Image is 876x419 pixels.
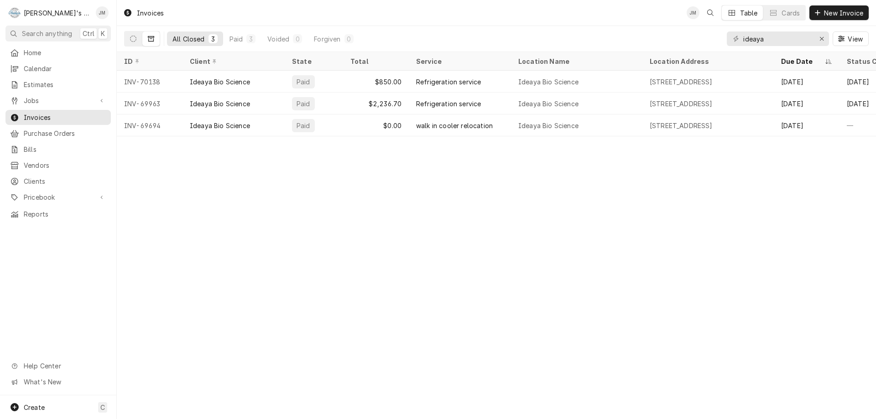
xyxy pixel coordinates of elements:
div: INV-70138 [117,71,182,93]
div: Jim McIntyre's Avatar [96,6,109,19]
div: 0 [295,34,300,44]
span: New Invoice [822,8,865,18]
div: State [292,57,336,66]
span: Calendar [24,64,106,73]
div: Ideaya Bio Science [518,121,579,130]
div: Voided [267,34,289,44]
span: View [846,34,865,44]
div: Total [350,57,400,66]
a: Clients [5,174,111,189]
div: Location Address [650,57,765,66]
button: Search anythingCtrlK [5,26,111,41]
span: Invoices [24,113,106,122]
div: Ideaya Bio Science [190,121,250,130]
div: 3 [210,34,216,44]
div: Ideaya Bio Science [190,77,250,87]
div: All Closed [172,34,205,44]
div: Ideaya Bio Science [518,99,579,109]
div: Location Name [518,57,633,66]
div: R [8,6,21,19]
a: Go to Help Center [5,358,111,373]
input: Keyword search [743,31,812,46]
span: Ctrl [83,29,94,38]
span: C [100,403,105,412]
div: Paid [296,77,311,87]
span: Vendors [24,160,106,170]
a: Estimates [5,77,111,92]
button: Erase input [814,31,829,46]
div: Paid [229,34,243,44]
div: Refrigeration service [416,77,481,87]
span: Help Center [24,361,105,371]
span: What's New [24,377,105,387]
a: Invoices [5,110,111,125]
button: New Invoice [809,5,869,20]
div: Cards [782,8,800,18]
span: Purchase Orders [24,129,106,138]
span: Clients [24,176,106,186]
div: Due Date [781,57,823,66]
div: Service [416,57,502,66]
div: Jim McIntyre's Avatar [687,6,699,19]
div: Paid [296,99,311,109]
a: Home [5,45,111,60]
span: Create [24,403,45,411]
div: [STREET_ADDRESS] [650,121,713,130]
button: Open search [703,5,718,20]
a: Reports [5,207,111,222]
div: [PERSON_NAME]'s Commercial Refrigeration [24,8,91,18]
span: Jobs [24,96,93,105]
div: INV-69963 [117,93,182,114]
div: JM [687,6,699,19]
div: Paid [296,121,311,130]
div: [STREET_ADDRESS] [650,77,713,87]
div: Client [190,57,276,66]
span: Estimates [24,80,106,89]
span: K [101,29,105,38]
div: ID [124,57,173,66]
div: $2,236.70 [343,93,409,114]
div: [DATE] [774,114,839,136]
a: Go to Pricebook [5,190,111,205]
div: Ideaya Bio Science [518,77,579,87]
div: Table [740,8,758,18]
div: 3 [248,34,254,44]
div: [DATE] [774,93,839,114]
button: View [833,31,869,46]
div: walk in cooler relocation [416,121,493,130]
div: Ideaya Bio Science [190,99,250,109]
a: Bills [5,142,111,157]
div: Forgiven [314,34,340,44]
a: Purchase Orders [5,126,111,141]
span: Pricebook [24,192,93,202]
a: Calendar [5,61,111,76]
div: Refrigeration service [416,99,481,109]
span: Bills [24,145,106,154]
div: $850.00 [343,71,409,93]
div: JM [96,6,109,19]
div: $0.00 [343,114,409,136]
a: Go to What's New [5,374,111,389]
div: 0 [346,34,352,44]
span: Home [24,48,106,57]
a: Vendors [5,158,111,173]
a: Go to Jobs [5,93,111,108]
span: Search anything [22,29,72,38]
div: [DATE] [774,71,839,93]
div: [STREET_ADDRESS] [650,99,713,109]
span: Reports [24,209,106,219]
div: INV-69694 [117,114,182,136]
div: Rudy's Commercial Refrigeration's Avatar [8,6,21,19]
